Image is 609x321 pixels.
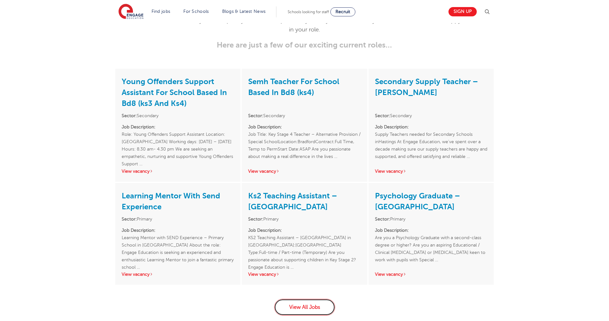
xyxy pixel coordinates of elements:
[122,228,155,233] strong: Job Description:
[122,217,137,221] strong: Sector:
[183,9,209,14] a: For Schools
[448,7,477,16] a: Sign up
[122,169,153,174] a: View vacancy
[375,228,409,233] strong: Job Description:
[248,228,282,233] strong: Job Description:
[248,77,339,97] a: Semh Teacher For School Based In Bd8 (ks4)
[248,227,361,264] p: KS2 Teaching Assistant – [GEOGRAPHIC_DATA] in [GEOGRAPHIC_DATA]:[GEOGRAPHIC_DATA] Type:Full-time ...
[248,272,280,277] a: View vacancy
[122,77,227,108] a: Young Offenders Support Assistant For School Based In Bd8 (ks3 And Ks4)
[248,217,263,221] strong: Sector:
[375,272,406,277] a: View vacancy
[288,10,329,14] span: Schools looking for staff
[375,125,409,129] strong: Job Description:
[375,123,487,160] p: Supply Teachers needed for Secondary Schools inHastings At Engage Education, we’ve spent over a d...
[122,227,234,264] p: Learning Mentor with SEND Experience – Primary School in [GEOGRAPHIC_DATA] About the role: Engage...
[122,113,137,118] strong: Sector:
[375,191,460,211] a: Psychology Graduate – [GEOGRAPHIC_DATA]
[375,227,487,264] p: Are you a Psychology Graduate with a second-class degree or higher? Are you an aspiring Education...
[335,9,350,14] span: Recruit
[122,123,234,160] p: Role: Young Offenders Support Assistant Location: [GEOGRAPHIC_DATA] Working days: [DATE] – [DATE]...
[375,217,390,221] strong: Sector:
[122,272,153,277] a: View vacancy
[122,112,234,119] li: Secondary
[147,40,462,49] h3: Here are just a few of our exciting current roles…
[375,77,478,97] a: Secondary Supply Teacher – [PERSON_NAME]
[248,123,361,160] p: Job Title: Key Stage 4 Teacher – Alternative Provision / Special SchoolLocation:BradfordContract:...
[152,9,170,14] a: Find jobs
[222,9,266,14] a: Blogs & Latest News
[248,215,361,223] li: Primary
[248,169,280,174] a: View vacancy
[122,125,155,129] strong: Job Description:
[375,169,406,174] a: View vacancy
[122,191,220,211] a: Learning Mentor With Send Experience
[248,125,282,129] strong: Job Description:
[118,4,144,20] img: Engage Education
[248,112,361,119] li: Secondary
[330,7,355,16] a: Recruit
[274,299,335,316] a: View All Jobs
[375,215,487,223] li: Primary
[248,191,337,211] a: Ks2 Teaching Assistant – [GEOGRAPHIC_DATA]
[248,113,263,118] strong: Sector:
[122,215,234,223] li: Primary
[375,113,390,118] strong: Sector:
[375,112,487,119] li: Secondary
